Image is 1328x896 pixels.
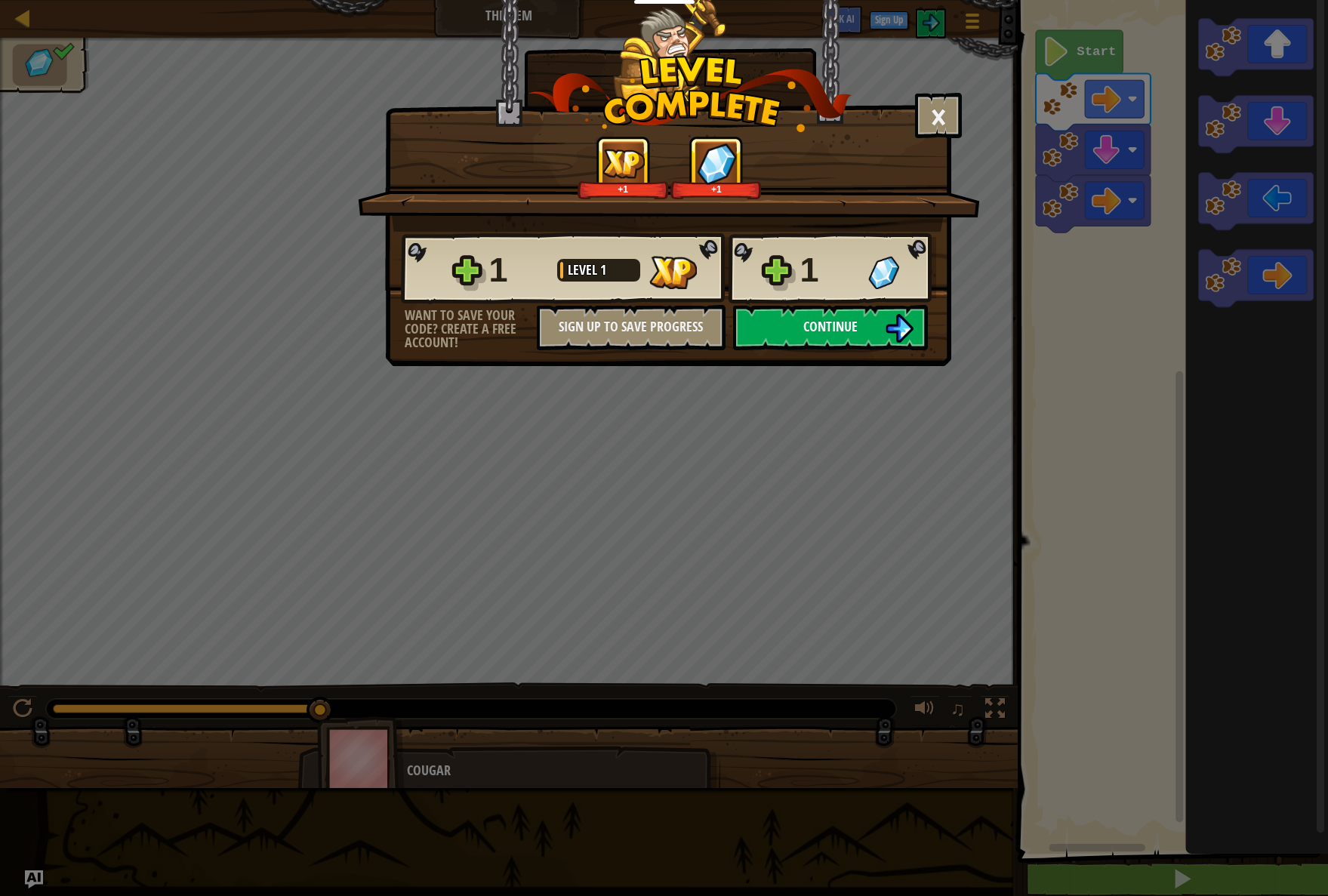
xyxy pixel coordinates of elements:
[733,305,928,350] button: Continue
[528,56,852,132] img: level_complete.png
[405,309,537,349] div: Want to save your code? Create a free account!
[537,305,726,350] button: Sign Up to Save Progress
[489,246,548,294] div: 1
[602,149,645,178] img: XP Gained
[800,246,859,294] div: 1
[803,317,858,336] span: Continue
[600,260,606,279] span: 1
[568,260,600,279] span: Level
[885,314,914,343] img: Continue
[581,183,666,195] div: +1
[673,183,759,195] div: +1
[698,143,737,184] img: Gems Gained
[649,256,697,289] img: XP Gained
[915,93,962,138] button: ×
[868,256,899,289] img: Gems Gained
